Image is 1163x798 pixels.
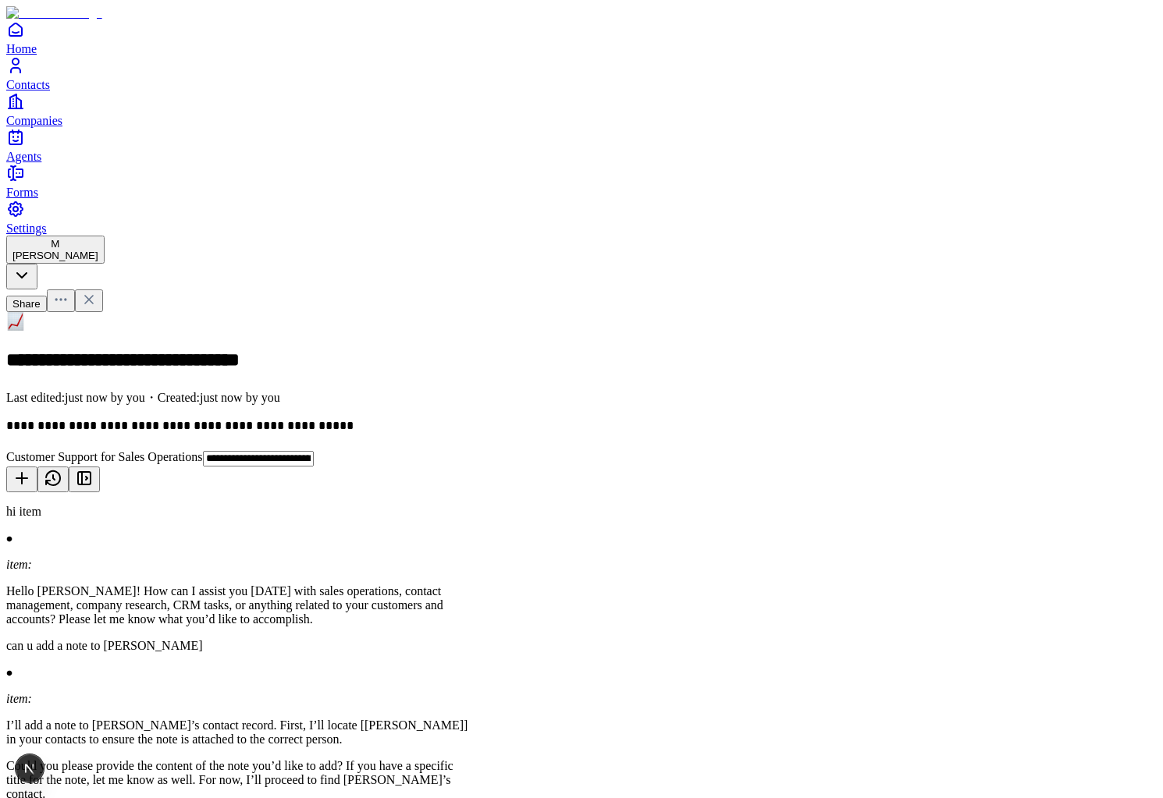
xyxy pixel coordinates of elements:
span: Home [6,42,37,55]
p: can u add a note to [PERSON_NAME] [6,639,475,653]
img: Item Brain Logo [6,6,102,20]
div: Select emoji [6,312,1157,334]
button: Share [6,296,47,312]
a: Home [6,20,1157,55]
span: Agents [6,150,41,163]
span: Contacts [6,78,50,91]
i: item: [6,558,32,571]
button: Toggle sidebar [69,466,100,492]
div: M [12,238,98,250]
img: chart with upwards trend [6,312,25,331]
span: Settings [6,222,47,235]
span: Share [12,298,41,310]
a: Agents [6,128,1157,163]
span: Customer Support for Sales Operations [6,450,203,463]
p: Last edited: just now by you ・Created: just now by you [6,390,1157,406]
span: Companies [6,114,62,127]
button: New conversation [6,466,37,492]
span: Forms [6,186,38,199]
a: Companies [6,92,1157,127]
i: item: [6,692,32,705]
a: Forms [6,164,1157,199]
a: Contacts [6,56,1157,91]
span: [PERSON_NAME] [12,250,98,261]
p: hi item [6,505,475,519]
button: View history [37,466,69,492]
button: M[PERSON_NAME] [6,236,105,264]
p: Hello [PERSON_NAME]! How can I assist you [DATE] with sales operations, contact management, compa... [6,584,475,626]
a: Settings [6,200,1157,235]
p: I’ll add a note to [PERSON_NAME]’s contact record. First, I’ll locate [[PERSON_NAME]] in your con... [6,718,475,747]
